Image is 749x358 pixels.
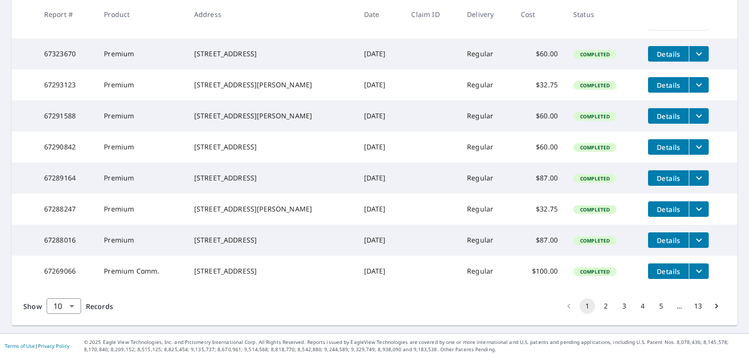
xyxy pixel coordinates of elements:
[96,194,186,225] td: Premium
[36,225,97,256] td: 67288016
[648,46,689,62] button: detailsBtn-67323670
[194,235,349,245] div: [STREET_ADDRESS]
[648,139,689,155] button: detailsBtn-67290842
[654,267,683,276] span: Details
[96,131,186,163] td: Premium
[513,38,566,69] td: $60.00
[709,298,724,314] button: Go to next page
[560,298,726,314] nav: pagination navigation
[580,298,595,314] button: page 1
[653,298,669,314] button: Go to page 5
[648,108,689,124] button: detailsBtn-67291588
[96,163,186,194] td: Premium
[459,131,513,163] td: Regular
[689,263,709,279] button: filesDropdownBtn-67269066
[356,256,404,287] td: [DATE]
[513,100,566,131] td: $60.00
[5,343,69,349] p: |
[356,225,404,256] td: [DATE]
[194,142,349,152] div: [STREET_ADDRESS]
[689,201,709,217] button: filesDropdownBtn-67288247
[574,206,616,213] span: Completed
[689,46,709,62] button: filesDropdownBtn-67323670
[84,339,744,353] p: © 2025 Eagle View Technologies, Inc. and Pictometry International Corp. All Rights Reserved. Repo...
[654,174,683,183] span: Details
[36,163,97,194] td: 67289164
[459,225,513,256] td: Regular
[96,69,186,100] td: Premium
[459,69,513,100] td: Regular
[38,342,69,349] a: Privacy Policy
[459,38,513,69] td: Regular
[654,236,683,245] span: Details
[689,108,709,124] button: filesDropdownBtn-67291588
[513,225,566,256] td: $87.00
[86,302,113,311] span: Records
[689,77,709,93] button: filesDropdownBtn-67293123
[648,201,689,217] button: detailsBtn-67288247
[47,293,81,320] div: 10
[689,139,709,155] button: filesDropdownBtn-67290842
[689,232,709,248] button: filesDropdownBtn-67288016
[598,298,614,314] button: Go to page 2
[654,49,683,59] span: Details
[5,342,35,349] a: Terms of Use
[459,100,513,131] td: Regular
[648,232,689,248] button: detailsBtn-67288016
[356,131,404,163] td: [DATE]
[654,112,683,121] span: Details
[574,113,616,120] span: Completed
[574,144,616,151] span: Completed
[36,194,97,225] td: 67288247
[194,49,349,59] div: [STREET_ADDRESS]
[459,194,513,225] td: Regular
[635,298,650,314] button: Go to page 4
[194,80,349,90] div: [STREET_ADDRESS][PERSON_NAME]
[194,204,349,214] div: [STREET_ADDRESS][PERSON_NAME]
[36,38,97,69] td: 67323670
[513,256,566,287] td: $100.00
[194,266,349,276] div: [STREET_ADDRESS]
[574,175,616,182] span: Completed
[96,225,186,256] td: Premium
[36,131,97,163] td: 67290842
[96,256,186,287] td: Premium Comm.
[356,194,404,225] td: [DATE]
[194,111,349,121] div: [STREET_ADDRESS][PERSON_NAME]
[574,237,616,244] span: Completed
[689,170,709,186] button: filesDropdownBtn-67289164
[513,131,566,163] td: $60.00
[513,163,566,194] td: $87.00
[23,302,42,311] span: Show
[356,38,404,69] td: [DATE]
[513,69,566,100] td: $32.75
[36,256,97,287] td: 67269066
[356,69,404,100] td: [DATE]
[96,100,186,131] td: Premium
[356,163,404,194] td: [DATE]
[194,173,349,183] div: [STREET_ADDRESS]
[648,263,689,279] button: detailsBtn-67269066
[459,256,513,287] td: Regular
[648,170,689,186] button: detailsBtn-67289164
[459,163,513,194] td: Regular
[574,268,616,275] span: Completed
[36,69,97,100] td: 67293123
[574,82,616,89] span: Completed
[654,143,683,152] span: Details
[672,301,687,311] div: …
[36,100,97,131] td: 67291588
[96,38,186,69] td: Premium
[654,205,683,214] span: Details
[648,77,689,93] button: detailsBtn-67293123
[616,298,632,314] button: Go to page 3
[690,298,706,314] button: Go to page 13
[356,100,404,131] td: [DATE]
[513,194,566,225] td: $32.75
[47,298,81,314] div: Show 10 records
[654,81,683,90] span: Details
[574,51,616,58] span: Completed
